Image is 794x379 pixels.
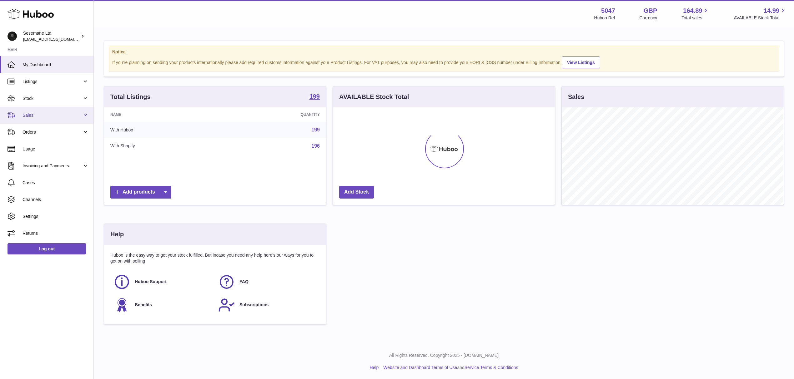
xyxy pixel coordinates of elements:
span: Stock [23,96,82,101]
span: Returns [23,230,89,236]
span: Channels [23,197,89,203]
span: Usage [23,146,89,152]
div: Currency [640,15,657,21]
div: Huboo Ref [594,15,615,21]
strong: 5047 [601,7,615,15]
span: Orders [23,129,82,135]
strong: GBP [644,7,657,15]
span: Sales [23,112,82,118]
span: Cases [23,180,89,186]
span: Settings [23,214,89,219]
div: Sesemane Ltd. [23,30,79,42]
span: Listings [23,79,82,85]
span: 164.89 [683,7,702,15]
span: Total sales [681,15,709,21]
span: Invoicing and Payments [23,163,82,169]
img: internalAdmin-5047@internal.huboo.com [8,32,17,41]
a: Log out [8,243,86,254]
a: 14.99 AVAILABLE Stock Total [734,7,786,21]
span: My Dashboard [23,62,89,68]
span: AVAILABLE Stock Total [734,15,786,21]
span: 14.99 [764,7,779,15]
a: 164.89 Total sales [681,7,709,21]
span: [EMAIL_ADDRESS][DOMAIN_NAME] [23,37,92,42]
